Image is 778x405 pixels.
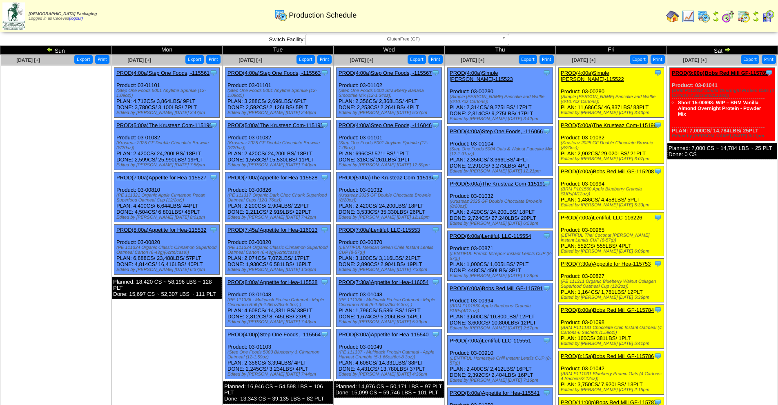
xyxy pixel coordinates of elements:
[722,10,735,23] img: calendarblend.gif
[561,215,642,221] a: PROD(7:00a)Lentiful, LLC-116226
[543,232,551,240] img: Tooltip
[450,326,553,331] div: Edited by [PERSON_NAME] [DATE] 2:57pm
[116,122,212,128] a: PROD(5:00a)The Krusteaz Com-115196
[225,277,331,327] div: Product: 03-01048 PLAN: 4,608CS / 14,331LBS / 38PLT DONE: 2,812CS / 8,745LBS / 23PLT
[0,46,111,55] td: Sun
[450,128,543,134] a: PROD(4:00a)Step One Foods, -116066
[450,70,513,82] a: PROD(4:00a)Simple [PERSON_NAME]-115523
[339,215,441,220] div: Edited by [PERSON_NAME] [DATE] 12:18pm
[432,69,440,77] img: Tooltip
[239,57,262,63] span: [DATE] [+]
[116,175,206,181] a: PROD(7:00a)Appetite for Hea-115527
[445,46,556,55] td: Thu
[339,279,428,285] a: PROD(7:30a)Appetite for Hea-116054
[561,371,664,381] div: (BRM P111031 Blueberry Protein Oats (4 Cartons-4 Sachets/2.12oz))
[448,336,553,385] div: Product: 03-00910 PLAN: 2,400CS / 2,412LBS / 16PLT DONE: 2,392CS / 2,404LBS / 16PLT
[543,179,551,188] img: Tooltip
[654,121,662,129] img: Tooltip
[317,55,332,64] button: Print
[116,245,219,255] div: (PE 111334 Organic Classic Cinnamon Superfood Oatmeal Carton (6-43g)(6crtn/case))
[450,378,553,383] div: Edited by [PERSON_NAME] [DATE] 7:16pm
[556,46,667,55] td: Fri
[227,122,323,128] a: PROD(5:00a)The Krusteaz Com-115195
[450,233,531,239] a: PROD(6:00a)Lentiful, LLC-115554
[116,110,219,115] div: Edited by [PERSON_NAME] [DATE] 3:47pm
[206,55,221,64] button: Print
[225,120,331,170] div: Product: 03-01032 PLAN: 2,420CS / 24,200LBS / 18PLT DONE: 1,553CS / 15,530LBS / 11PLT
[654,306,662,314] img: Tooltip
[210,69,218,77] img: Tooltip
[450,147,553,157] div: (Step One Foods 5004 Oats & Walnut Pancake Mix (12-1.91oz))
[337,68,442,118] div: Product: 03-01102 PLAN: 2,356CS / 2,368LBS / 4PLT DONE: 2,253CS / 2,264LBS / 4PLT
[543,127,551,135] img: Tooltip
[227,163,330,168] div: Edited by [PERSON_NAME] [DATE] 7:40pm
[450,390,539,396] a: PROD(8:00a)Appetite for Hea-115541
[321,226,329,234] img: Tooltip
[559,68,664,118] div: Product: 03-00280 PLAN: 11,686CS / 46,837LBS / 83PLT
[227,70,321,76] a: PROD(4:00a)Step One Foods, -115563
[339,141,441,150] div: (Step One Foods 5001 Anytime Sprinkle (12-1.09oz))
[450,273,553,278] div: Edited by [PERSON_NAME] [DATE] 1:28pm
[223,381,333,404] div: Planned: 16,946 CS ~ 54,598 LBS ~ 106 PLT Done: 13,343 CS ~ 39,135 LBS ~ 82 PLT
[672,88,775,98] div: (BRM P111033 Vanilla Overnight Protein Oats (4 Cartons-4 Sachets/2.12oz))
[339,110,441,115] div: Edited by [PERSON_NAME] [DATE] 5:37pm
[753,10,759,16] img: arrowleft.gif
[559,120,664,164] div: Product: 03-01032 PLAN: 2,902CS / 29,020LBS / 21PLT
[670,68,775,141] div: Product: 03-01041 PLAN: 7,000CS / 14,784LBS / 25PLT
[114,225,220,275] div: Product: 03-00820 PLAN: 6,888CS / 23,488LBS / 57PLT DONE: 4,814CS / 16,416LBS / 40PLT
[448,179,553,228] div: Product: 03-01032 PLAN: 2,420CS / 24,200LBS / 18PLT DONE: 2,724CS / 27,240LBS / 20PLT
[339,88,441,98] div: (Step One Foods 5002 Strawberry Banana Smoothie Mix (12-1.34oz))
[116,227,206,233] a: PROD(8:00a)Appetite for Hea-115532
[654,69,662,77] img: Tooltip
[543,69,551,77] img: Tooltip
[448,231,553,281] div: Product: 03-00871 PLAN: 1,000CS / 1,005LBS / 7PLT DONE: 448CS / 450LBS / 3PLT
[225,329,331,379] div: Product: 03-01103 PLAN: 2,356CS / 3,394LBS / 4PLT DONE: 2,245CS / 3,234LBS / 4PLT
[561,387,664,392] div: Edited by [PERSON_NAME] [DATE] 2:15pm
[543,336,551,345] img: Tooltip
[227,88,330,98] div: (Step One Foods 5001 Anytime Sprinkle (12-1.09oz))
[683,57,707,63] a: [DATE] [+]
[95,55,109,64] button: Print
[339,320,441,324] div: Edited by [PERSON_NAME] [DATE] 5:39pm
[334,46,445,55] td: Wed
[69,16,83,21] a: (logout)
[227,227,317,233] a: PROD(7:45a)Appetite for Hea-116013
[561,70,624,82] a: PROD(4:00a)Simple [PERSON_NAME]-115522
[561,94,664,104] div: (Simple [PERSON_NAME] Pancake and Waffle (6/10.7oz Cartons))
[74,55,93,64] button: Export
[654,352,662,360] img: Tooltip
[450,199,553,209] div: (Krusteaz 2025 GF Double Chocolate Brownie (8/20oz))
[450,338,531,344] a: PROD(7:00a)Lentiful, LLC-115551
[762,10,775,23] img: calendarcustomer.gif
[289,11,357,20] span: Production Schedule
[666,10,679,23] img: home.gif
[227,141,330,150] div: (Krusteaz 2025 GF Double Chocolate Brownie (8/20oz))
[630,55,648,64] button: Export
[539,55,554,64] button: Print
[116,163,219,168] div: Edited by [PERSON_NAME] [DATE] 7:56pm
[112,277,222,299] div: Planned: 18,420 CS ~ 58,196 LBS ~ 128 PLT Done: 15,697 CS ~ 52,307 LBS ~ 111 PLT
[334,381,444,398] div: Planned: 14,976 CS ~ 50,171 LBS ~ 97 PLT Done: 15,099 CS ~ 59,746 LBS ~ 101 PLT
[185,55,204,64] button: Export
[339,70,432,76] a: PROD(4:00a)Step One Foods, -115567
[227,193,330,203] div: (PE 111317 Organic Dark Choc Chunk Superfood Oatmeal Cups (12/1.76oz))
[561,141,664,150] div: (Krusteaz 2025 GF Double Chocolate Brownie (8/20oz))
[561,157,664,161] div: Edited by [PERSON_NAME] [DATE] 6:07pm
[321,330,329,338] img: Tooltip
[654,260,662,268] img: Tooltip
[227,245,330,255] div: (PE 111334 Organic Classic Cinnamon Superfood Oatmeal Carton (6-43g)(6crtn/case))
[223,46,334,55] td: Tue
[561,187,664,197] div: (BRM P101560 Apple Blueberry Granola SUPs(4/12oz))
[116,267,219,272] div: Edited by [PERSON_NAME] [DATE] 6:37pm
[339,267,441,272] div: Edited by [PERSON_NAME] [DATE] 7:33pm
[667,143,777,159] div: Planned: 7,000 CS ~ 14,784 LBS ~ 25 PLT Done: 0 CS
[572,57,595,63] a: [DATE] [+]
[225,68,331,118] div: Product: 03-01101 PLAN: 3,288CS / 2,696LBS / 6PLT DONE: 2,592CS / 2,126LBS / 5PLT
[697,10,710,23] img: calendarprod.gif
[724,46,731,53] img: arrowright.gif
[753,16,759,23] img: arrowright.gif
[654,167,662,175] img: Tooltip
[559,259,664,302] div: Product: 03-00827 PLAN: 1,164CS / 1,781LBS / 12PLT
[559,305,664,349] div: Product: 03-01098 PLAN: 160CS / 381LBS / 1PLT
